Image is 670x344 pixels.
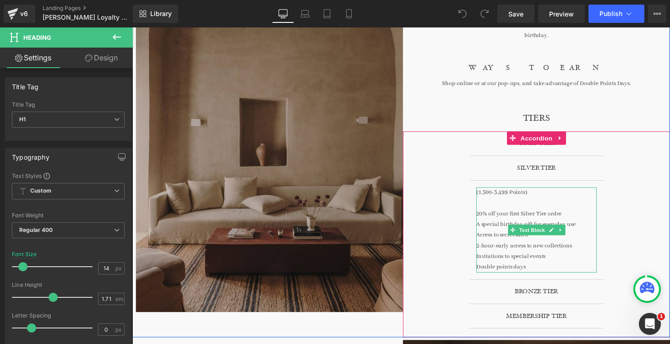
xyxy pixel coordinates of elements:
[538,5,585,23] a: Preview
[366,267,467,278] h1: BRONZE TIER
[12,78,39,91] div: Title Tag
[279,36,554,48] h1: WAYS TO EARN
[648,5,666,23] button: More
[12,212,125,219] div: Font Weight
[12,251,37,258] div: Font Size
[23,34,51,41] span: Heading
[279,53,554,64] p: Shop online or at our pop-ups, and take advantage of Double Points Days.
[279,86,554,101] h1: TIERS
[316,5,338,23] a: Tablet
[4,5,35,23] a: v6
[475,5,494,23] button: Redo
[639,313,661,335] iframe: Intercom live chat
[294,5,316,23] a: Laptop
[43,14,131,21] span: [PERSON_NAME] Loyalty Program
[12,172,125,179] div: Text Styles
[354,231,479,242] p: Invitations to special events
[18,8,30,20] div: v6
[397,203,427,214] span: Text Block
[435,107,447,121] a: Expand / Collapse
[115,296,123,302] span: em
[115,265,123,271] span: px
[19,226,53,233] b: Regular 400
[549,9,574,19] span: Preview
[12,148,49,161] div: Typography
[12,102,125,108] div: Title Tag
[12,312,125,319] div: Letter Spacing
[508,9,523,19] span: Save
[354,198,479,209] p: A special birthday gift for everyday use
[133,5,178,23] a: New Library
[30,187,51,195] b: Custom
[68,48,135,68] a: Design
[19,116,26,123] b: H1
[354,187,479,198] p: 20% off your first Silver Tier order
[338,5,360,23] a: Mobile
[354,209,479,220] p: Access to secret sales
[599,10,622,17] span: Publish
[366,139,467,150] h1: SILVER TIER
[436,203,446,214] a: Expand / Collapse
[588,5,644,23] button: Publish
[398,107,436,121] span: Accordion
[115,327,123,333] span: px
[354,220,479,231] p: 2-hour-early access to new collections
[453,5,472,23] button: Undo
[150,10,172,18] span: Library
[12,282,125,288] div: Line Height
[366,292,467,303] h1: MEMBERSHIP TIER
[658,313,665,320] span: 1
[354,165,479,176] p: (1,500-3,499 Points)
[354,242,479,253] p: Double points days
[366,114,467,125] h1: GOLD TIER
[43,5,148,12] a: Landing Pages
[272,5,294,23] a: Desktop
